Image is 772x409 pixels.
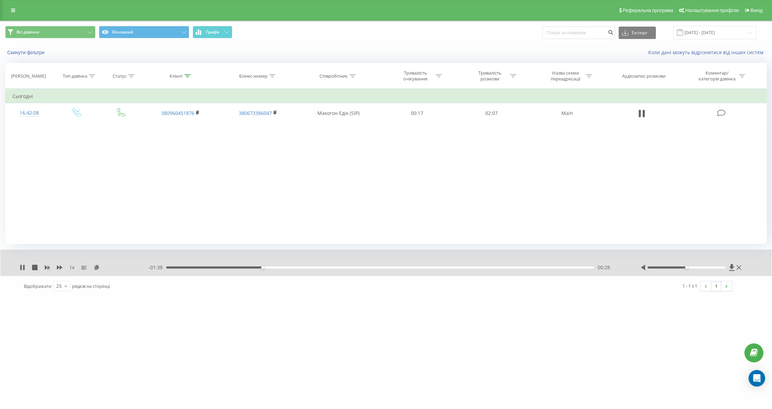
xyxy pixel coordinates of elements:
[749,370,765,387] div: Open Intercom Messenger
[622,73,666,79] div: Аудіозапис розмови
[397,70,434,82] div: Тривалість очікування
[682,282,697,289] div: 1 - 1 з 1
[5,26,95,38] button: Всі дзвінки
[69,264,74,271] span: 1 x
[239,110,272,116] a: 380673386047
[529,103,606,123] td: Main
[685,266,688,269] div: Accessibility label
[751,8,763,13] span: Вихід
[598,264,610,271] span: 00:28
[63,73,87,79] div: Тип дзвінка
[193,26,232,38] button: Графік
[547,70,584,82] div: Назва схеми переадресації
[297,103,380,123] td: Макогон Едік (SIP)
[6,89,767,103] td: Сьогодні
[56,283,62,290] div: 25
[648,49,767,56] a: Коли дані можуть відрізнятися вiд інших систем
[72,283,110,289] span: рядків на сторінці
[206,30,220,35] span: Графік
[12,106,46,120] div: 16:42:08
[24,283,51,289] span: Відображати
[697,70,737,82] div: Коментар/категорія дзвінка
[239,73,267,79] div: Бізнес номер
[685,8,739,13] span: Налаштування профілю
[113,73,126,79] div: Статус
[99,26,189,38] button: Основний
[471,70,508,82] div: Тривалість розмови
[711,281,721,291] a: 1
[623,8,673,13] span: Реферальна програма
[149,264,166,271] span: - 01:38
[542,27,615,39] input: Пошук за номером
[454,103,529,123] td: 02:07
[319,73,348,79] div: Співробітник
[161,110,194,116] a: 380960451876
[170,73,183,79] div: Клієнт
[17,29,39,35] span: Всі дзвінки
[380,103,454,123] td: 00:17
[619,27,656,39] button: Експорт
[262,266,264,269] div: Accessibility label
[11,73,46,79] div: [PERSON_NAME]
[5,49,48,56] button: Скинути фільтри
